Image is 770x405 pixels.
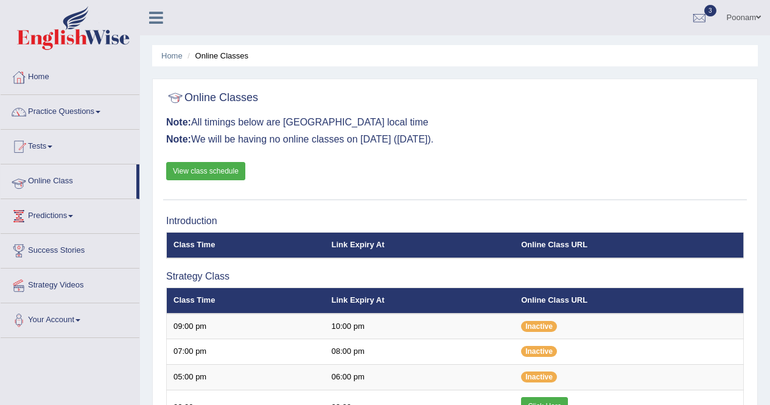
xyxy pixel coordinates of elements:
a: Online Class [1,164,136,195]
h3: Strategy Class [166,271,744,282]
span: Inactive [521,372,557,382]
th: Link Expiry At [325,288,515,314]
a: Home [161,51,183,60]
b: Note: [166,117,191,127]
td: 06:00 pm [325,364,515,390]
span: Inactive [521,321,557,332]
a: Tests [1,130,139,160]
td: 08:00 pm [325,339,515,365]
a: Practice Questions [1,95,139,125]
td: 10:00 pm [325,314,515,339]
th: Class Time [167,288,325,314]
a: Predictions [1,199,139,230]
th: Link Expiry At [325,233,515,258]
th: Online Class URL [514,288,743,314]
a: View class schedule [166,162,245,180]
td: 07:00 pm [167,339,325,365]
a: Home [1,60,139,91]
td: 05:00 pm [167,364,325,390]
h3: We will be having no online classes on [DATE] ([DATE]). [166,134,744,145]
a: Your Account [1,303,139,334]
li: Online Classes [184,50,248,62]
th: Online Class URL [514,233,743,258]
h3: Introduction [166,216,744,227]
span: 3 [704,5,716,16]
td: 09:00 pm [167,314,325,339]
h2: Online Classes [166,89,258,107]
span: Inactive [521,346,557,357]
h3: All timings below are [GEOGRAPHIC_DATA] local time [166,117,744,128]
a: Strategy Videos [1,269,139,299]
a: Success Stories [1,234,139,264]
th: Class Time [167,233,325,258]
b: Note: [166,134,191,144]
